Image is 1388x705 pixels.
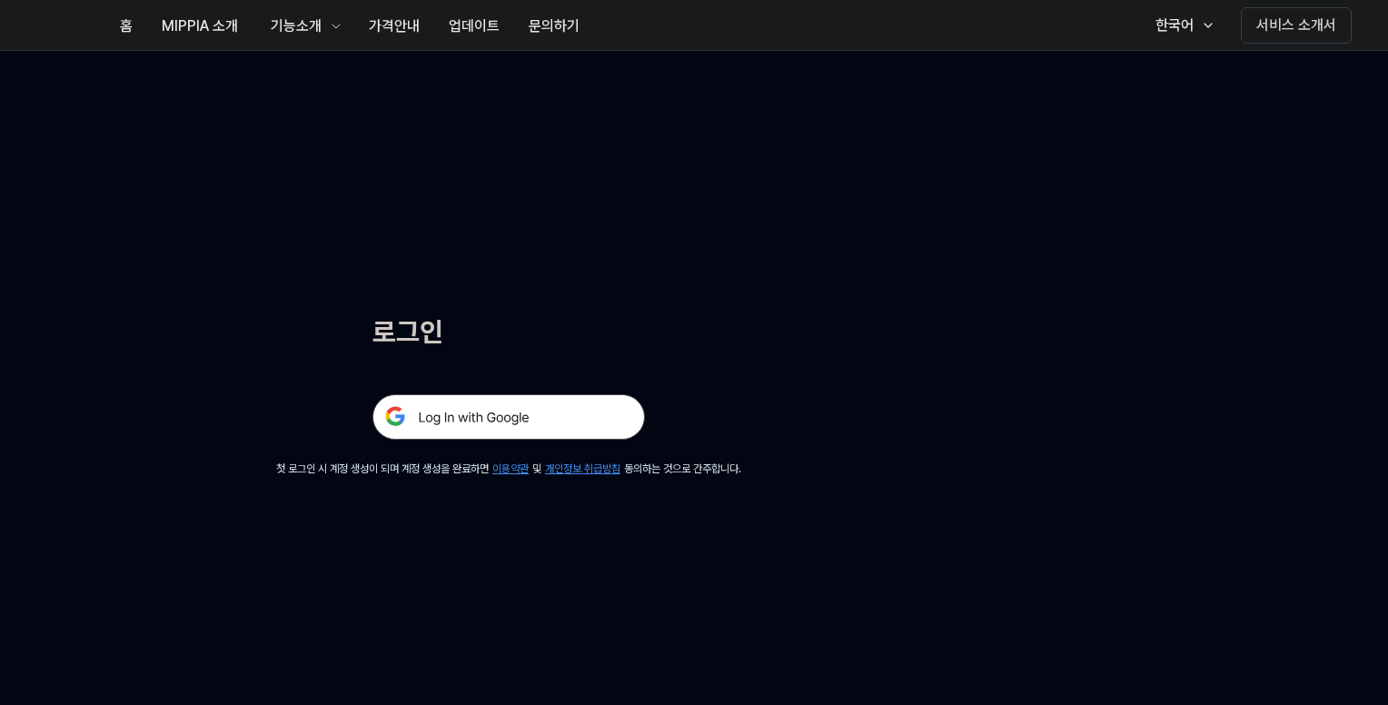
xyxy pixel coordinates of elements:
div: 첫 로그인 시 계정 생성이 되며 계정 생성을 완료하면 및 동의하는 것으로 간주합니다. [276,462,741,477]
button: 서비스 소개서 [1241,7,1352,44]
button: MIPPIA 소개 [147,8,253,45]
button: 홈 [105,8,147,45]
a: 개인정보 취급방침 [545,462,620,475]
img: 구글 로그인 버튼 [372,394,645,440]
div: 한국어 [1152,15,1197,36]
button: 업데이트 [434,8,514,45]
button: 기능소개 [253,8,354,45]
a: 이용약관 [492,462,529,475]
button: 문의하기 [514,8,594,45]
h1: 로그인 [372,313,645,351]
a: 업데이트 [434,1,514,51]
button: 한국어 [1137,7,1226,44]
img: logo [22,18,87,33]
button: 가격안내 [354,8,434,45]
div: 기능소개 [267,15,325,37]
